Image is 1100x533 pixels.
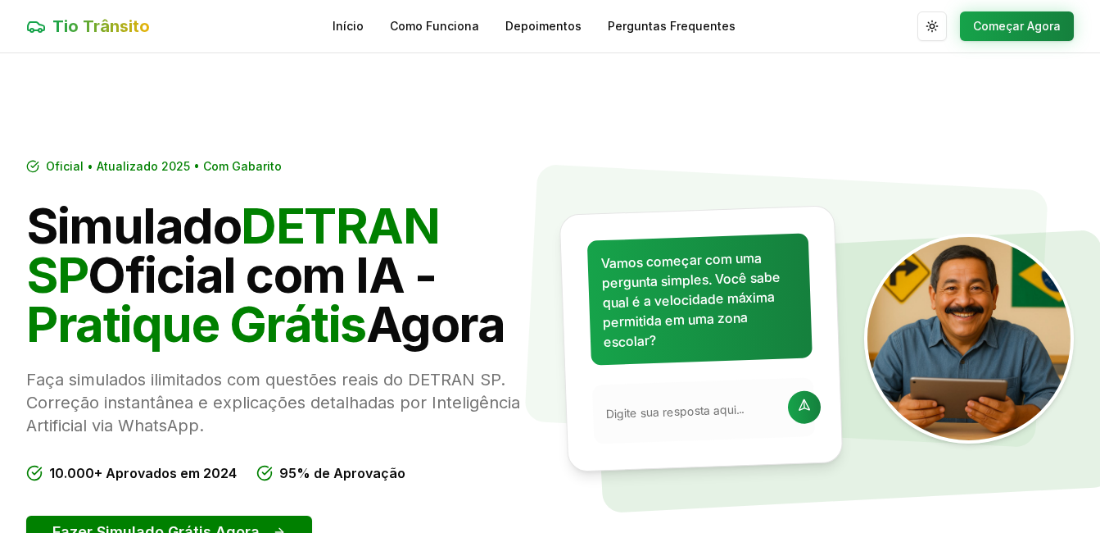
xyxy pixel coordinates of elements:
span: Pratique Grátis [26,294,366,353]
span: Oficial • Atualizado 2025 • Com Gabarito [46,158,282,175]
span: 10.000+ Aprovados em 2024 [49,463,237,483]
a: Como Funciona [390,18,479,34]
button: Começar Agora [960,11,1074,41]
a: Início [333,18,364,34]
span: 95% de Aprovação [279,463,405,483]
a: Depoimentos [505,18,582,34]
p: Faça simulados ilimitados com questões reais do DETRAN SP. Correção instantânea e explicações det... [26,368,537,437]
input: Digite sua resposta aqui... [605,400,778,422]
p: Vamos começar com uma pergunta simples. Você sabe qual é a velocidade máxima permitida em uma zon... [600,247,799,352]
span: Tio Trânsito [52,15,150,38]
img: Tio Trânsito [864,234,1074,444]
h1: Simulado Oficial com IA - Agora [26,201,537,348]
a: Perguntas Frequentes [608,18,736,34]
span: DETRAN SP [26,196,439,304]
a: Tio Trânsito [26,15,150,38]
